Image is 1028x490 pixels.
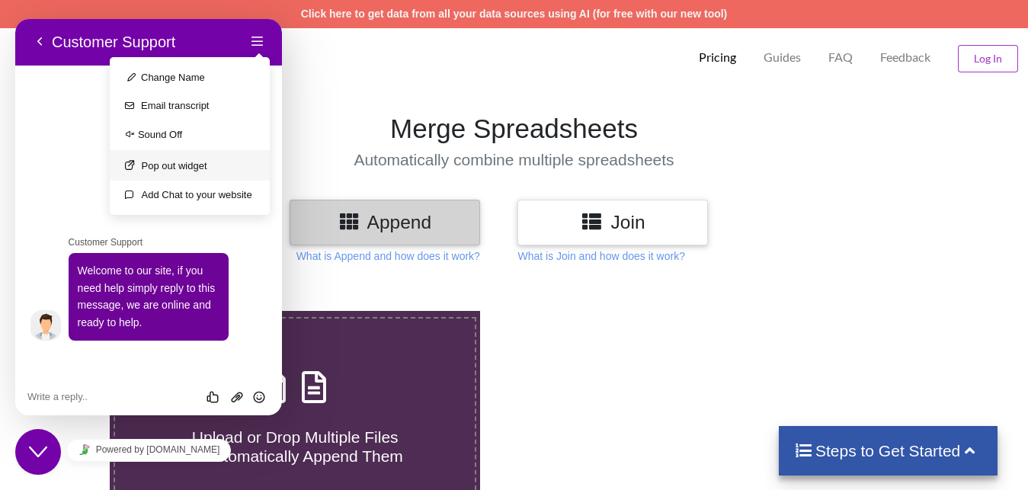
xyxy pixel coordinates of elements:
[15,433,282,467] iframe: chat widget
[62,245,200,309] span: Welcome to our site, if you need help simply reply to this message, we are online and ready to help.
[15,429,64,475] iframe: chat widget
[187,370,255,386] div: Group of buttons
[94,44,255,72] button: Change Name
[958,45,1018,72] button: Log In
[517,248,684,264] p: What is Join and how does it work?
[15,291,46,322] img: Agent profile image
[187,370,211,386] div: Rate this chat
[53,216,251,231] p: Customer Support
[529,211,697,233] h3: Join
[15,19,282,415] iframe: chat widget
[296,248,480,264] p: What is Append and how does it work?
[232,370,255,386] button: Insert emoji
[94,162,255,190] a: Add Chat to your website
[94,131,255,162] button: Pop out widget
[94,72,255,101] button: Email transcript
[301,211,469,233] h3: Append
[94,101,255,131] button: Sound Off
[880,51,930,63] span: Feedback
[828,50,853,66] p: FAQ
[187,428,403,465] span: Upload or Drop Multiple Files to Automatically Append Them
[764,50,801,66] p: Guides
[210,370,232,386] button: Upload File
[107,107,167,125] div: Sound Off
[699,50,736,66] p: Pricing
[301,8,728,20] a: Click here to get data from all your data sources using AI (for free with our new tool)
[794,441,982,460] h4: Steps to Get Started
